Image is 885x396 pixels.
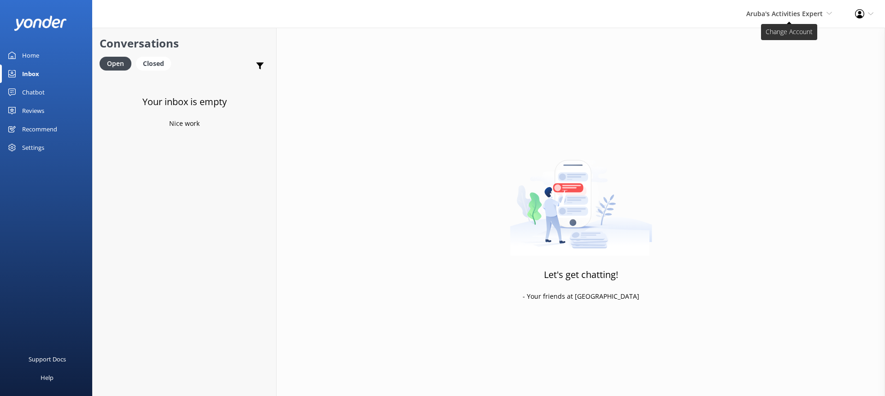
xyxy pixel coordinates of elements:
[14,16,67,31] img: yonder-white-logo.png
[136,57,171,71] div: Closed
[136,58,176,68] a: Closed
[100,35,269,52] h2: Conversations
[544,267,618,282] h3: Let's get chatting!
[100,57,131,71] div: Open
[523,291,639,301] p: - Your friends at [GEOGRAPHIC_DATA]
[142,95,227,109] h3: Your inbox is empty
[22,65,39,83] div: Inbox
[29,350,66,368] div: Support Docs
[22,46,39,65] div: Home
[169,118,200,129] p: Nice work
[22,101,44,120] div: Reviews
[22,83,45,101] div: Chatbot
[22,120,57,138] div: Recommend
[41,368,53,387] div: Help
[510,141,652,256] img: artwork of a man stealing a conversation from at giant smartphone
[22,138,44,157] div: Settings
[100,58,136,68] a: Open
[746,9,823,18] span: Aruba's Activities Expert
